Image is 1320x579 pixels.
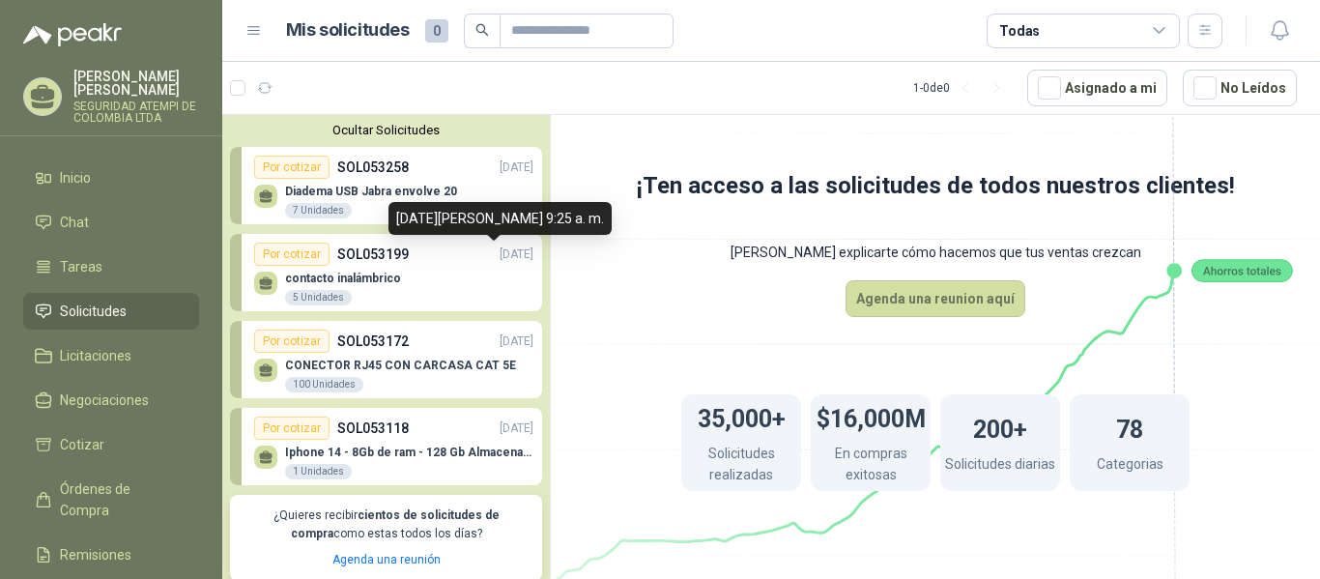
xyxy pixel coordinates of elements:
a: Remisiones [23,536,199,573]
h1: $16,000M [817,395,926,438]
p: SOL053118 [337,418,409,439]
span: Inicio [60,167,91,188]
a: Inicio [23,159,199,196]
span: Tareas [60,256,102,277]
span: 0 [425,19,448,43]
a: Por cotizarSOL053172[DATE] CONECTOR RJ45 CON CARCASA CAT 5E100 Unidades [230,321,542,398]
div: [DATE][PERSON_NAME] 9:25 a. m. [388,202,612,235]
button: Agenda una reunion aquí [846,280,1025,317]
div: Por cotizar [254,156,330,179]
a: Solicitudes [23,293,199,330]
p: SEGURIDAD ATEMPI DE COLOMBIA LTDA [73,101,199,124]
p: ¿Quieres recibir como estas todos los días? [242,507,531,543]
button: Ocultar Solicitudes [230,123,542,137]
div: 5 Unidades [285,290,352,305]
button: Asignado a mi [1027,70,1167,106]
span: Negociaciones [60,390,149,411]
p: SOL053199 [337,244,409,265]
h1: 35,000+ [698,395,786,438]
span: Solicitudes [60,301,127,322]
div: Por cotizar [254,330,330,353]
p: Solicitudes realizadas [681,443,801,490]
a: Agenda una reunión [332,553,441,566]
div: Por cotizar [254,243,330,266]
p: Diadema USB Jabra envolve 20 [285,185,457,198]
p: [DATE] [500,246,533,264]
div: 7 Unidades [285,203,352,218]
span: Órdenes de Compra [60,478,181,521]
p: contacto inalámbrico [285,272,401,285]
button: No Leídos [1183,70,1297,106]
p: SOL053258 [337,157,409,178]
a: Chat [23,204,199,241]
div: 1 Unidades [285,464,352,479]
div: 100 Unidades [285,377,363,392]
div: 1 - 0 de 0 [913,72,1012,103]
div: Todas [999,20,1040,42]
a: Órdenes de Compra [23,471,199,529]
div: Por cotizar [254,417,330,440]
span: search [475,23,489,37]
p: [PERSON_NAME] [PERSON_NAME] [73,70,199,97]
p: CONECTOR RJ45 CON CARCASA CAT 5E [285,359,516,372]
a: Negociaciones [23,382,199,419]
p: En compras exitosas [811,443,931,490]
img: Logo peakr [23,23,122,46]
span: Cotizar [60,434,104,455]
a: Cotizar [23,426,199,463]
span: Remisiones [60,544,131,565]
span: Licitaciones [60,345,131,366]
span: Chat [60,212,89,233]
p: Iphone 14 - 8Gb de ram - 128 Gb Almacenamiento [285,446,533,459]
a: Licitaciones [23,337,199,374]
h1: 200+ [973,406,1027,449]
p: SOL053172 [337,331,409,352]
a: Por cotizarSOL053199[DATE] contacto inalámbrico5 Unidades [230,234,542,311]
a: Tareas [23,248,199,285]
p: Solicitudes diarias [945,453,1055,479]
h1: Mis solicitudes [286,16,410,44]
a: Por cotizarSOL053118[DATE] Iphone 14 - 8Gb de ram - 128 Gb Almacenamiento1 Unidades [230,408,542,485]
p: Categorias [1097,453,1163,479]
p: [DATE] [500,159,533,177]
a: Por cotizarSOL053258[DATE] Diadema USB Jabra envolve 207 Unidades [230,147,542,224]
p: [DATE] [500,333,533,351]
h1: 78 [1116,406,1143,449]
b: cientos de solicitudes de compra [291,508,500,540]
p: [DATE] [500,420,533,438]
